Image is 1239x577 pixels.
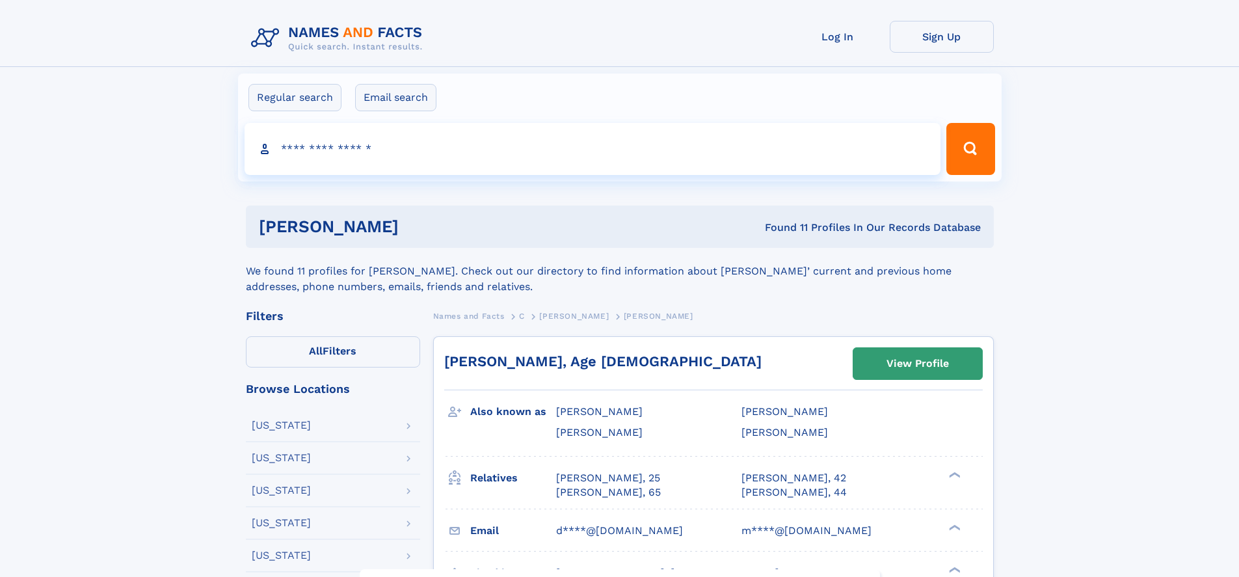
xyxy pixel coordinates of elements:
[853,348,982,379] a: View Profile
[741,405,828,418] span: [PERSON_NAME]
[444,353,762,369] a: [PERSON_NAME], Age [DEMOGRAPHIC_DATA]
[252,485,311,496] div: [US_STATE]
[624,312,693,321] span: [PERSON_NAME]
[252,518,311,528] div: [US_STATE]
[470,520,556,542] h3: Email
[248,84,341,111] label: Regular search
[246,248,994,295] div: We found 11 profiles for [PERSON_NAME]. Check out our directory to find information about [PERSON...
[556,426,643,438] span: [PERSON_NAME]
[741,471,846,485] a: [PERSON_NAME], 42
[252,420,311,431] div: [US_STATE]
[556,471,660,485] a: [PERSON_NAME], 25
[539,308,609,324] a: [PERSON_NAME]
[741,426,828,438] span: [PERSON_NAME]
[890,21,994,53] a: Sign Up
[309,345,323,357] span: All
[259,219,582,235] h1: [PERSON_NAME]
[252,550,311,561] div: [US_STATE]
[556,485,661,500] a: [PERSON_NAME], 65
[886,349,949,379] div: View Profile
[246,383,420,395] div: Browse Locations
[946,523,961,531] div: ❯
[539,312,609,321] span: [PERSON_NAME]
[246,21,433,56] img: Logo Names and Facts
[519,312,525,321] span: C
[946,565,961,574] div: ❯
[246,310,420,322] div: Filters
[246,336,420,368] label: Filters
[741,485,847,500] a: [PERSON_NAME], 44
[556,405,643,418] span: [PERSON_NAME]
[245,123,941,175] input: search input
[946,123,994,175] button: Search Button
[252,453,311,463] div: [US_STATE]
[786,21,890,53] a: Log In
[519,308,525,324] a: C
[946,470,961,479] div: ❯
[581,221,981,235] div: Found 11 Profiles In Our Records Database
[470,401,556,423] h3: Also known as
[355,84,436,111] label: Email search
[470,467,556,489] h3: Relatives
[433,308,505,324] a: Names and Facts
